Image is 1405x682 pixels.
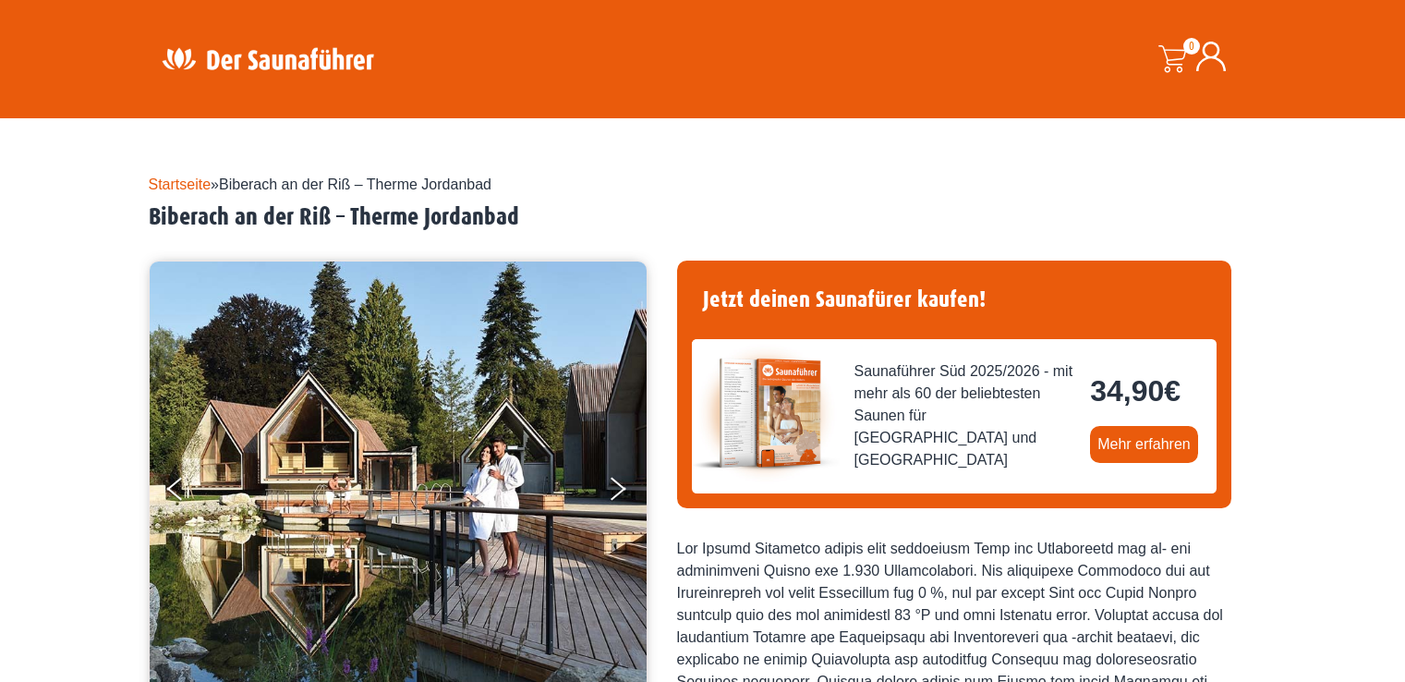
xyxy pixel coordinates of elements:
bdi: 34,90 [1090,374,1181,408]
span: € [1164,374,1181,408]
a: Mehr erfahren [1090,426,1198,463]
h2: Biberach an der Riß – Therme Jordanbad [149,203,1257,232]
h4: Jetzt deinen Saunafürer kaufen! [692,275,1217,324]
span: Saunaführer Süd 2025/2026 - mit mehr als 60 der beliebtesten Saunen für [GEOGRAPHIC_DATA] und [GE... [854,360,1076,471]
a: Startseite [149,177,212,192]
span: » [149,177,491,192]
span: 0 [1183,38,1200,55]
img: der-saunafuehrer-2025-sued.jpg [692,339,840,487]
button: Previous [167,469,213,516]
span: Biberach an der Riß – Therme Jordanbad [219,177,491,192]
button: Next [607,469,653,516]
